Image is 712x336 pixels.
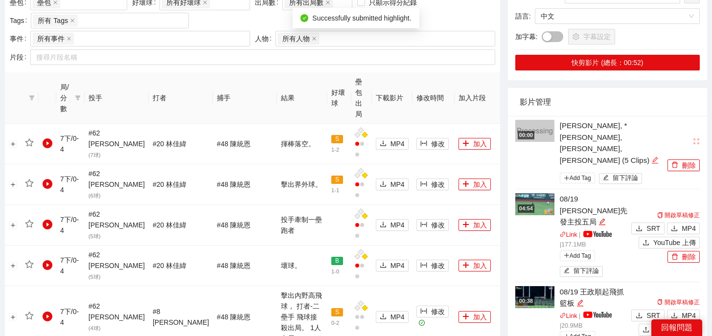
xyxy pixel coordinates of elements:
[153,221,186,229] span: # 20 林佳緯
[462,313,469,321] span: plus
[331,147,339,153] span: 1 - 2
[459,311,491,323] button: plus加入
[459,179,491,190] button: plus加入
[671,225,678,233] span: download
[213,72,277,124] th: 捕手
[599,173,643,184] button: edit留下評論
[75,95,81,101] span: filter
[331,320,339,326] span: 0 - 2
[10,49,30,65] label: 片段
[277,246,327,286] td: 壞球。
[390,179,405,190] span: MP4
[515,31,538,42] span: 加字幕 :
[462,140,469,148] span: plus
[376,179,409,190] button: downloadMP4
[331,135,343,144] span: S
[10,31,30,46] label: 事件
[420,262,427,269] span: column-width
[331,257,343,266] span: B
[89,325,101,331] span: ( 4 球)
[380,262,387,269] span: download
[89,233,101,239] span: ( 5 球)
[568,29,615,45] button: setting字幕設定
[73,80,83,116] span: filter
[217,140,251,148] span: # 48 陳統恩
[603,175,609,182] span: edit
[380,221,387,229] span: download
[38,15,68,26] span: 所有 Tags
[639,324,700,336] button: uploadYouTube 上傳
[255,31,276,46] label: 人物
[598,218,606,225] span: edit
[420,180,427,188] span: column-width
[9,181,17,189] button: 展開行
[560,266,603,277] button: edit留下評論
[564,268,570,275] span: edit
[651,157,659,164] span: edit
[416,138,449,150] button: column-width修改
[43,179,52,189] span: play-circle
[560,286,629,309] div: 08/19 王政順起飛抓籃板
[390,138,405,149] span: MP4
[380,140,387,148] span: download
[576,299,584,307] span: edit
[583,312,612,318] img: yt_logo_rgb_light.a676ea31.png
[515,193,554,215] img: cc04a622-69b0-4508-a77d-6f5ed96ac683.jpg
[657,212,663,218] span: copy
[431,260,445,271] span: 修改
[643,239,649,247] span: upload
[25,138,34,147] span: star
[560,230,629,250] p: | | 177.1 MB
[25,179,34,188] span: star
[376,219,409,231] button: downloadMP4
[327,72,351,124] th: 好壞球
[67,36,71,41] span: close
[390,260,405,271] span: MP4
[416,179,449,190] button: column-width修改
[667,159,700,171] button: delete刪除
[85,72,149,124] th: 投手
[431,138,445,149] span: 修改
[560,193,629,228] div: 08/19 [PERSON_NAME]先發主投五局
[331,187,339,193] span: 1 - 1
[583,231,612,237] img: yt_logo_rgb_light.a676ea31.png
[217,180,251,188] span: # 48 陳統恩
[277,124,327,164] td: 揮棒落空。
[312,14,411,22] span: Successfully submitted highlight.
[29,95,35,101] span: filter
[646,310,660,321] span: SRT
[560,313,577,319] a: linkLink
[560,120,665,166] div: [PERSON_NAME], *[PERSON_NAME], [PERSON_NAME], [PERSON_NAME] (5 Clips)
[89,170,145,199] span: # 62 [PERSON_NAME]
[390,312,405,322] span: MP4
[149,72,213,124] th: 打者
[390,220,405,230] span: MP4
[43,138,52,148] span: play-circle
[277,164,327,205] td: 擊出界外球。
[60,216,79,234] span: 7 下 / 0 - 4
[459,138,491,150] button: plus加入
[60,256,79,275] span: 7 下 / 0 - 4
[351,72,372,124] th: 壘包出局
[70,18,75,23] span: close
[653,237,696,248] span: YouTube 上傳
[515,286,554,308] img: 98d165e0-3c80-4c5e-ac93-f107efb79a6b.jpg
[657,212,700,219] a: 開啟草稿修正
[277,72,327,124] th: 結果
[682,310,696,321] span: MP4
[518,204,534,213] div: 04:54
[560,231,566,238] span: link
[560,250,595,261] span: Add Tag
[560,313,566,319] span: link
[60,82,71,114] span: 局/分數
[376,260,409,271] button: downloadMP4
[419,320,425,326] span: check-circle
[636,312,643,320] span: download
[312,36,317,41] span: close
[10,13,31,28] label: Tags
[646,223,660,234] span: SRT
[431,306,445,317] span: 修改
[541,9,694,23] span: 中文
[667,223,700,234] button: downloadMP4
[217,262,251,269] span: # 48 陳統恩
